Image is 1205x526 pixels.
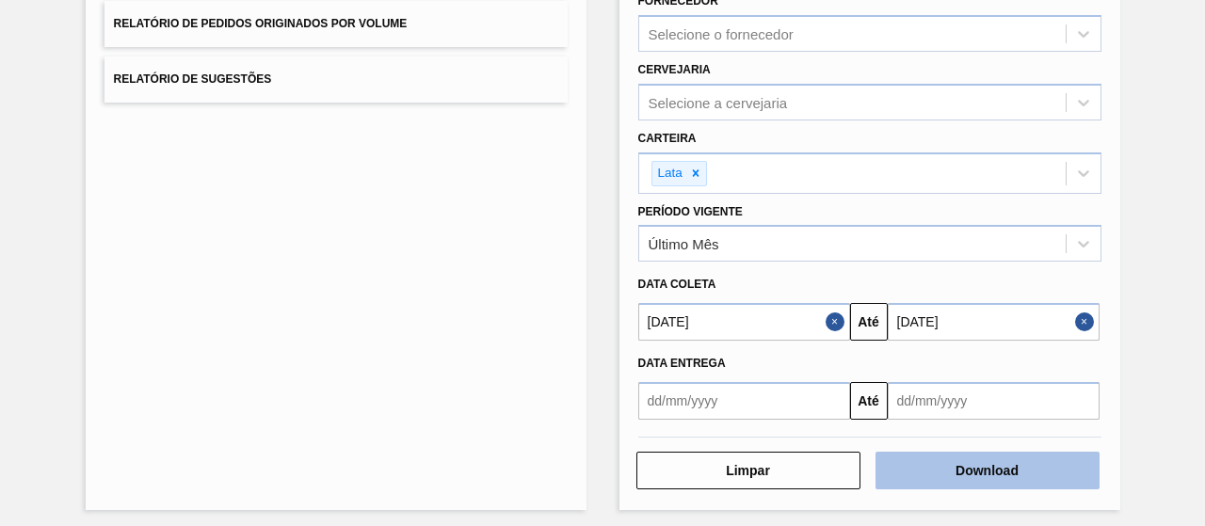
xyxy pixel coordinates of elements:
[649,236,719,252] div: Último Mês
[638,205,743,218] label: Período Vigente
[876,452,1100,489] button: Download
[888,382,1100,420] input: dd/mm/yyyy
[652,162,685,185] div: Lata
[114,72,272,86] span: Relatório de Sugestões
[638,132,697,145] label: Carteira
[638,382,850,420] input: dd/mm/yyyy
[850,303,888,341] button: Até
[888,303,1100,341] input: dd/mm/yyyy
[638,357,726,370] span: Data Entrega
[114,17,408,30] span: Relatório de Pedidos Originados por Volume
[104,1,568,47] button: Relatório de Pedidos Originados por Volume
[638,278,716,291] span: Data coleta
[826,303,850,341] button: Close
[1075,303,1100,341] button: Close
[649,26,794,42] div: Selecione o fornecedor
[649,94,788,110] div: Selecione a cervejaria
[638,303,850,341] input: dd/mm/yyyy
[636,452,860,489] button: Limpar
[104,56,568,103] button: Relatório de Sugestões
[638,63,711,76] label: Cervejaria
[850,382,888,420] button: Até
